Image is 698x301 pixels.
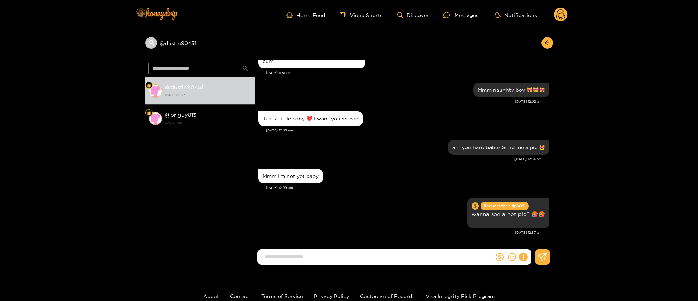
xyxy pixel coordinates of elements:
[258,169,323,183] div: Aug. 16, 12:09 am
[541,37,553,49] button: arrow-left
[258,230,542,235] div: [DATE] 12:57 am
[203,293,219,299] a: About
[314,293,349,299] a: Privacy Policy
[147,111,151,115] img: Fan Level
[426,293,495,299] a: Visa Integrity Risk Program
[478,87,545,93] div: Mmm naughty boy 😻😻😻
[230,293,251,299] a: Contact
[340,12,350,18] span: video-camera
[242,66,248,72] span: search
[496,253,504,261] span: dollar
[481,202,529,210] span: Request for a tip 30 $.
[286,12,296,18] span: home
[258,99,542,104] div: [DATE] 12:02 am
[147,83,151,88] img: Fan Level
[263,116,359,122] div: Just a little baby ❤️ I want you so bad
[266,128,549,133] div: [DATE] 12:03 am
[473,83,549,97] div: Aug. 16, 12:02 am
[472,202,479,210] span: dollar-circle
[544,40,550,46] span: arrow-left
[258,157,542,162] div: [DATE] 12:04 am
[165,92,251,98] strong: [DATE] 00:57
[493,11,539,19] button: Notifications
[443,11,478,19] div: Messages
[263,173,319,179] div: Mmm I’m not yet baby
[165,84,203,90] strong: @ dustin90451
[165,112,196,118] strong: @ briguy813
[261,293,303,299] a: Terms of Service
[145,37,255,49] div: @dustin90451
[340,12,383,18] a: Video Shorts
[286,12,325,18] a: Home Feed
[452,144,545,150] div: are you hard babe? Send me a pic 😻
[266,70,549,75] div: [DATE] 11:51 pm
[397,12,429,18] a: Discover
[149,112,162,125] img: conversation
[494,252,505,262] button: dollar
[508,253,516,261] span: smile
[467,198,549,228] div: Aug. 16, 12:57 am
[360,293,415,299] a: Custodian of Records
[472,210,545,218] p: wanna see a hot pic? 🥵🥵
[240,63,251,74] button: search
[266,185,549,190] div: [DATE] 12:09 am
[258,111,363,126] div: Aug. 16, 12:03 am
[149,84,162,98] img: conversation
[148,40,154,46] span: user
[165,119,251,126] strong: [DATE] 16:13
[448,140,549,155] div: Aug. 16, 12:04 am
